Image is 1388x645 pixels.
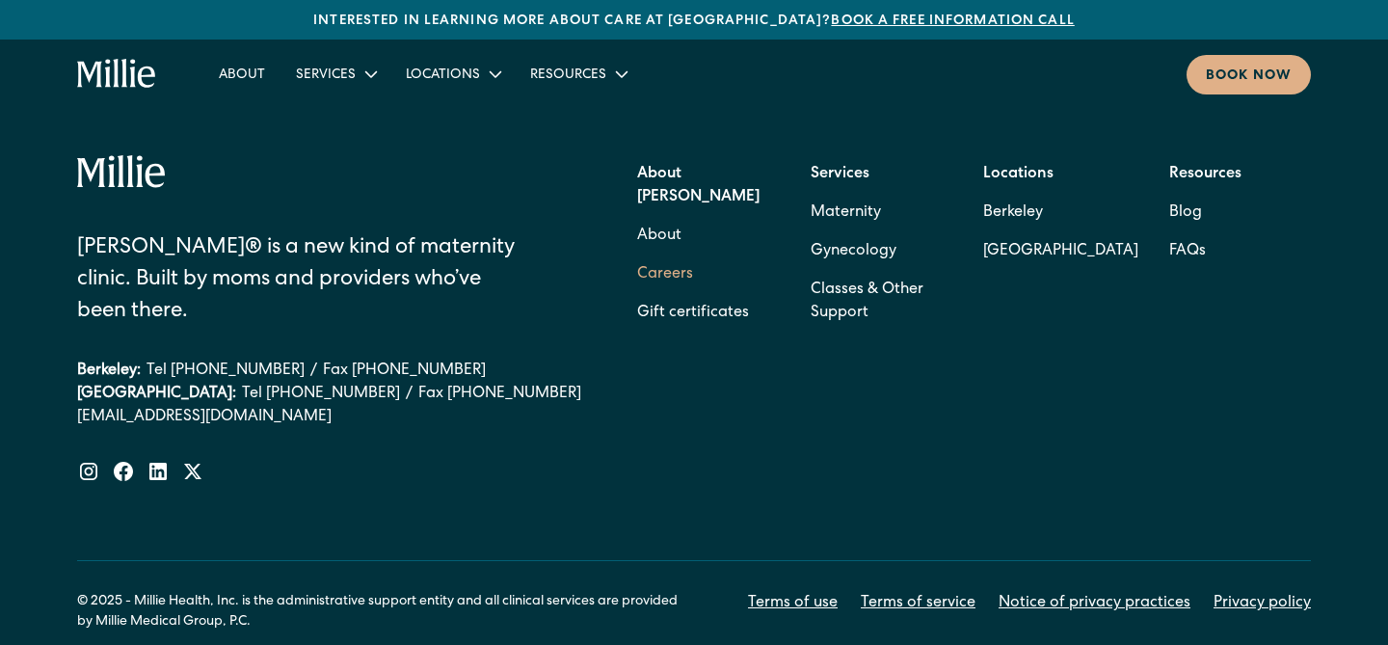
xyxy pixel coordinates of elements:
div: [GEOGRAPHIC_DATA]: [77,383,236,406]
div: / [406,383,413,406]
a: About [637,217,681,255]
a: Fax [PHONE_NUMBER] [418,383,581,406]
a: [GEOGRAPHIC_DATA] [983,232,1138,271]
a: Classes & Other Support [811,271,952,333]
a: Blog [1169,194,1202,232]
a: home [77,59,157,90]
strong: Resources [1169,167,1241,182]
a: Berkeley [983,194,1138,232]
div: / [310,360,317,383]
a: Book now [1187,55,1311,94]
div: Locations [406,66,480,86]
strong: Locations [983,167,1054,182]
a: Careers [637,255,693,294]
div: Resources [530,66,606,86]
a: Notice of privacy practices [999,592,1190,615]
a: Terms of service [861,592,975,615]
strong: About [PERSON_NAME] [637,167,760,205]
a: Fax [PHONE_NUMBER] [323,360,486,383]
div: Resources [515,58,641,90]
div: © 2025 - Millie Health, Inc. is the administrative support entity and all clinical services are p... [77,592,694,632]
a: Tel [PHONE_NUMBER] [147,360,305,383]
a: Gift certificates [637,294,749,333]
a: Maternity [811,194,881,232]
a: Tel [PHONE_NUMBER] [242,383,400,406]
div: Services [296,66,356,86]
div: Book now [1206,67,1292,87]
div: Services [280,58,390,90]
a: Book a free information call [831,14,1074,28]
strong: Services [811,167,869,182]
div: Berkeley: [77,360,141,383]
a: Privacy policy [1214,592,1311,615]
div: [PERSON_NAME]® is a new kind of maternity clinic. Built by moms and providers who’ve been there. [77,233,531,329]
a: FAQs [1169,232,1206,271]
a: Gynecology [811,232,896,271]
a: [EMAIL_ADDRESS][DOMAIN_NAME] [77,406,582,429]
div: Locations [390,58,515,90]
a: Terms of use [748,592,838,615]
a: About [203,58,280,90]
